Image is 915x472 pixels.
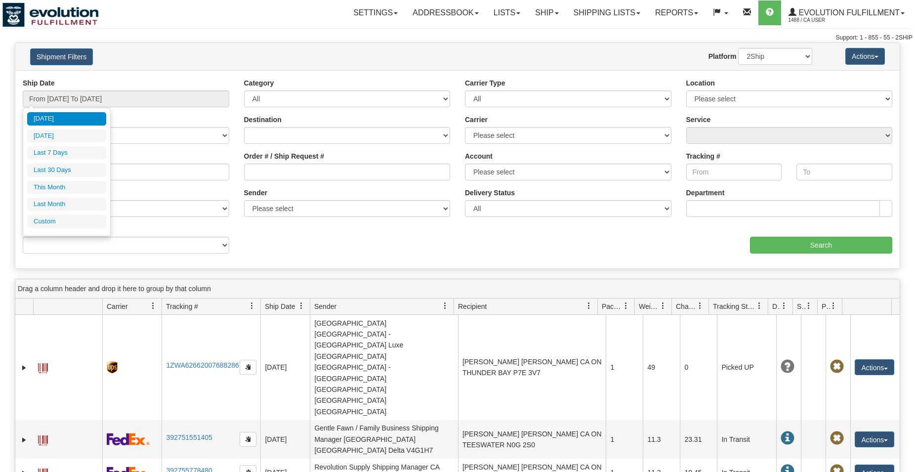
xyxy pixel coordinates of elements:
td: 23.31 [680,420,717,459]
a: Ship Date filter column settings [293,298,310,314]
td: [PERSON_NAME] [PERSON_NAME] CA ON TEESWATER N0G 2S0 [458,420,606,459]
span: Weight [639,301,660,311]
a: Expand [19,363,29,373]
a: Recipient filter column settings [581,298,597,314]
a: Evolution Fulfillment 1488 / CA User [781,0,912,25]
a: Ship [528,0,566,25]
label: Service [686,115,711,125]
a: 1ZWA62662007688286 [166,361,239,369]
img: logo1488.jpg [2,2,99,27]
li: Last Month [27,198,106,211]
span: Pickup Not Assigned [830,360,844,374]
button: Actions [855,359,894,375]
span: Shipment Issues [797,301,805,311]
li: Last 30 Days [27,164,106,177]
a: Charge filter column settings [692,298,708,314]
button: Actions [845,48,885,65]
a: Weight filter column settings [655,298,671,314]
a: Settings [346,0,405,25]
label: Platform [708,51,737,61]
img: 2 - FedEx Express® [107,433,150,445]
a: Shipment Issues filter column settings [800,298,817,314]
button: Copy to clipboard [240,432,256,447]
a: Addressbook [405,0,486,25]
span: Evolution Fulfillment [796,8,900,17]
label: Tracking # [686,151,720,161]
label: Order # / Ship Request # [244,151,325,161]
div: grid grouping header [15,279,900,299]
span: Pickup Not Assigned [830,431,844,445]
a: Shipping lists [566,0,648,25]
li: Last 7 Days [27,146,106,160]
a: Carrier filter column settings [145,298,162,314]
a: 392751551405 [166,433,212,441]
span: Tracking # [166,301,198,311]
td: [DATE] [260,315,310,420]
a: Tracking Status filter column settings [751,298,768,314]
a: Packages filter column settings [618,298,634,314]
label: Location [686,78,715,88]
span: Packages [602,301,623,311]
li: [DATE] [27,112,106,126]
a: Label [38,431,48,447]
button: Actions [855,431,894,447]
td: 11.3 [643,420,680,459]
label: Delivery Status [465,188,515,198]
td: 1 [606,420,643,459]
span: Pickup Status [822,301,830,311]
a: Delivery Status filter column settings [776,298,792,314]
td: 1 [606,315,643,420]
td: [GEOGRAPHIC_DATA] [GEOGRAPHIC_DATA] - [GEOGRAPHIC_DATA] Luxe [GEOGRAPHIC_DATA] [GEOGRAPHIC_DATA] ... [310,315,458,420]
span: Recipient [458,301,487,311]
label: Account [465,151,493,161]
label: Carrier Type [465,78,505,88]
span: Charge [676,301,697,311]
td: Picked UP [717,315,776,420]
li: [DATE] [27,129,106,143]
td: 49 [643,315,680,420]
iframe: chat widget [892,185,914,286]
label: Department [686,188,725,198]
input: Search [750,237,892,254]
a: Tracking # filter column settings [244,298,260,314]
label: Sender [244,188,267,198]
input: To [796,164,892,180]
div: Support: 1 - 855 - 55 - 2SHIP [2,34,913,42]
td: In Transit [717,420,776,459]
span: Tracking Status [713,301,756,311]
input: From [686,164,782,180]
a: Sender filter column settings [437,298,454,314]
span: In Transit [781,431,794,445]
button: Shipment Filters [30,48,93,65]
span: Unknown [781,360,794,374]
li: This Month [27,181,106,194]
span: Delivery Status [772,301,781,311]
a: Lists [486,0,528,25]
td: [DATE] [260,420,310,459]
span: 1488 / CA User [789,15,863,25]
li: Custom [27,215,106,228]
label: Category [244,78,274,88]
button: Copy to clipboard [240,360,256,375]
a: Label [38,359,48,375]
label: Destination [244,115,282,125]
td: 0 [680,315,717,420]
span: Sender [314,301,336,311]
a: Expand [19,435,29,445]
span: Ship Date [265,301,295,311]
img: 8 - UPS [107,361,117,374]
label: Ship Date [23,78,55,88]
a: Reports [648,0,706,25]
label: Carrier [465,115,488,125]
td: [PERSON_NAME] [PERSON_NAME] CA ON THUNDER BAY P7E 3V7 [458,315,606,420]
span: Carrier [107,301,128,311]
td: Gentle Fawn / Family Business Shipping Manager [GEOGRAPHIC_DATA] [GEOGRAPHIC_DATA] Delta V4G1H7 [310,420,458,459]
a: Pickup Status filter column settings [825,298,842,314]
